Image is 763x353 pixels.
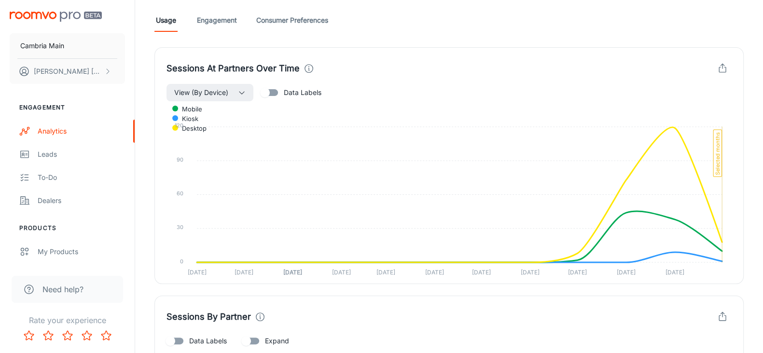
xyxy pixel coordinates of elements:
tspan: [DATE] [617,269,636,276]
span: desktop [175,124,207,133]
span: Expand [265,336,289,346]
tspan: 0 [180,258,183,264]
tspan: [DATE] [425,269,444,276]
h4: Sessions By Partner [166,310,251,324]
div: Dealers [38,195,125,206]
tspan: [DATE] [188,269,207,276]
span: View (By Device) [174,87,228,98]
tspan: [DATE] [472,269,491,276]
button: View (By Device) [166,84,253,101]
h4: Sessions At Partners Over Time [166,62,300,75]
tspan: 120 [175,122,183,129]
tspan: [DATE] [235,269,253,276]
div: Analytics [38,126,125,136]
span: kiosk [175,114,198,123]
button: Rate 4 star [77,326,97,345]
tspan: 90 [177,156,183,163]
a: Engagement [197,9,237,32]
p: [PERSON_NAME] [PERSON_NAME] [34,66,102,77]
tspan: [DATE] [283,269,302,276]
button: Rate 5 star [97,326,116,345]
span: Need help? [42,284,83,295]
span: Data Labels [284,87,321,98]
tspan: [DATE] [521,269,540,276]
span: mobile [175,105,202,113]
button: [PERSON_NAME] [PERSON_NAME] [10,59,125,84]
tspan: [DATE] [666,269,684,276]
button: Rate 3 star [58,326,77,345]
tspan: [DATE] [332,269,351,276]
p: Rate your experience [8,314,127,326]
div: To-do [38,172,125,183]
tspan: [DATE] [376,269,395,276]
a: Usage [154,9,178,32]
div: My Products [38,246,125,257]
p: Cambria Main [20,41,64,51]
button: Rate 1 star [19,326,39,345]
img: Roomvo PRO Beta [10,12,102,22]
span: Data Labels [189,336,227,346]
tspan: 30 [177,224,183,231]
tspan: [DATE] [568,269,587,276]
a: Consumer Preferences [256,9,328,32]
div: Leads [38,149,125,160]
button: Cambria Main [10,33,125,58]
button: Rate 2 star [39,326,58,345]
tspan: 60 [177,190,183,197]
